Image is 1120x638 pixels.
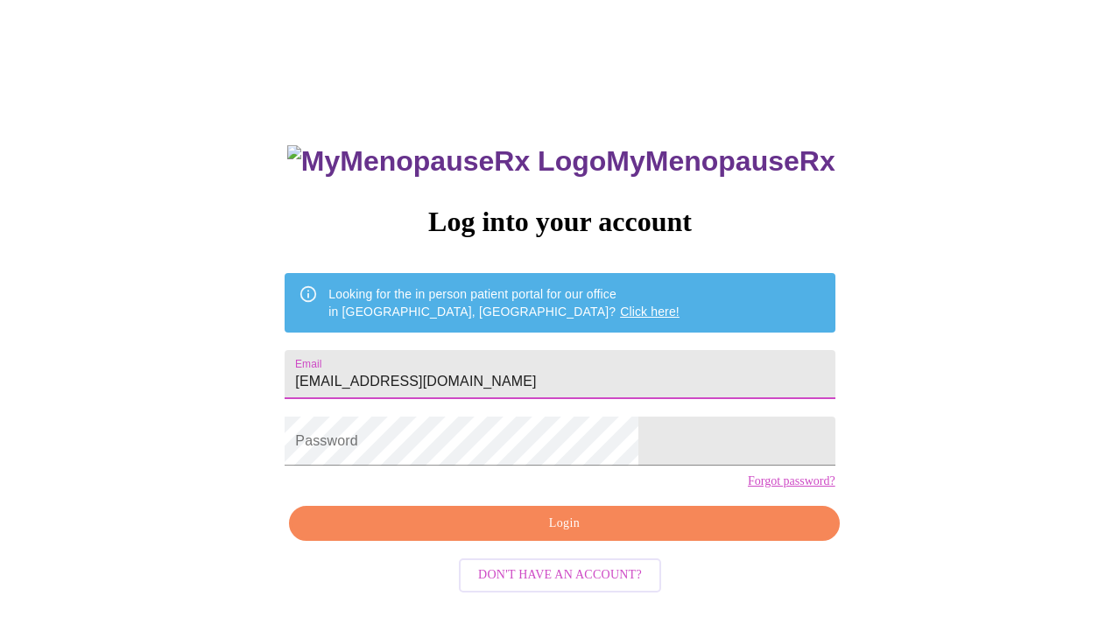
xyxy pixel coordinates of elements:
[287,145,606,178] img: MyMenopauseRx Logo
[478,564,642,586] span: Don't have an account?
[620,305,680,319] a: Click here!
[287,145,835,178] h3: MyMenopauseRx
[459,558,661,592] button: Don't have an account?
[289,506,839,542] button: Login
[285,206,835,238] h3: Log into your account
[328,278,680,327] div: Looking for the in person patient portal for our office in [GEOGRAPHIC_DATA], [GEOGRAPHIC_DATA]?
[748,474,835,488] a: Forgot password?
[309,513,819,535] span: Login
[454,566,666,581] a: Don't have an account?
